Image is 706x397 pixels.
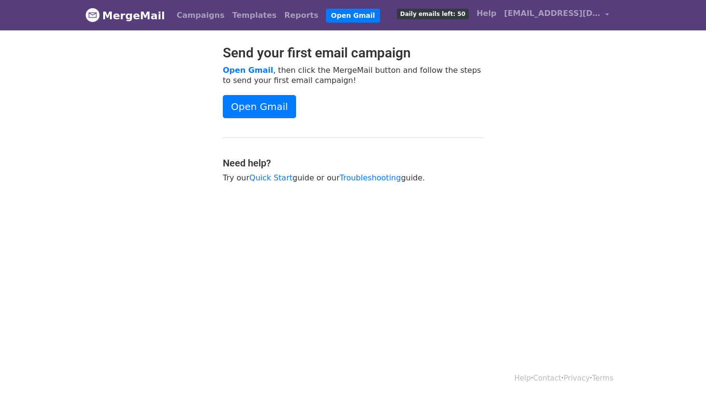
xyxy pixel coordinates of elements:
[281,6,323,25] a: Reports
[223,65,483,85] p: , then click the MergeMail button and follow the steps to send your first email campaign!
[228,6,280,25] a: Templates
[85,5,165,26] a: MergeMail
[397,9,469,19] span: Daily emails left: 50
[564,374,590,383] a: Privacy
[500,4,613,27] a: [EMAIL_ADDRESS][DOMAIN_NAME]
[223,95,296,118] a: Open Gmail
[249,173,292,182] a: Quick Start
[533,374,561,383] a: Contact
[504,8,600,19] span: [EMAIL_ADDRESS][DOMAIN_NAME]
[223,45,483,61] h2: Send your first email campaign
[339,173,401,182] a: Troubleshooting
[326,9,380,23] a: Open Gmail
[223,66,273,75] a: Open Gmail
[85,8,100,22] img: MergeMail logo
[223,157,483,169] h4: Need help?
[173,6,228,25] a: Campaigns
[592,374,613,383] a: Terms
[393,4,473,23] a: Daily emails left: 50
[473,4,500,23] a: Help
[223,173,483,183] p: Try our guide or our guide.
[515,374,531,383] a: Help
